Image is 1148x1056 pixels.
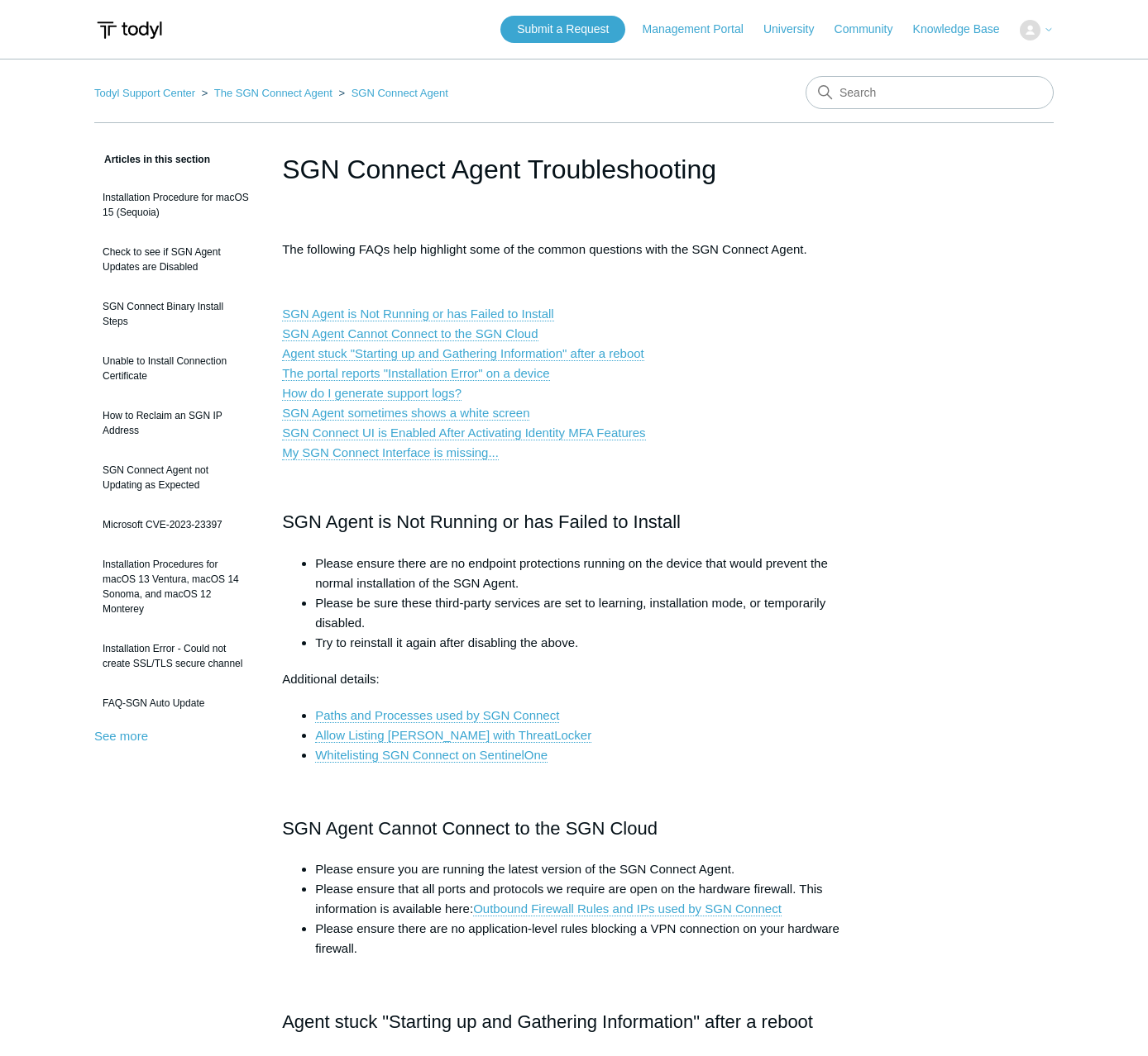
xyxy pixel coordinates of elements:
a: Check to see if SGN Agent Updates are Disabled [94,236,257,283]
a: SGN Agent Cannot Connect to the SGN Cloud [282,326,538,341]
a: Installation Procedures for macOS 13 Ventura, macOS 14 Sonoma, and macOS 12 Monterey [94,549,257,625]
a: SGN Connect Agent not Updating as Expected [94,454,257,501]
a: FAQ-SGN Auto Update [94,687,257,719]
h2: SGN Agent is Not Running or has Failed to Install [282,507,866,536]
a: Management Portal [643,21,760,38]
li: Please ensure that all ports and protocols we require are open on the hardware firewall. This inf... [315,879,866,919]
h1: SGN Connect Agent Troubleshooting [282,150,866,189]
h2: SGN Agent Cannot Connect to the SGN Cloud [282,814,866,843]
li: Todyl Support Center [94,87,199,99]
p: The following FAQs help highlight some of the common questions with the SGN Connect Agent. [282,240,866,259]
a: SGN Connect UI is Enabled After Activating Identity MFA Features [282,426,645,440]
img: Todyl Support Center Help Center home page [94,15,165,45]
a: Unable to Install Connection Certificate [94,345,257,392]
li: The SGN Connect Agent [199,87,336,99]
a: The portal reports "Installation Error" on a device [282,366,549,381]
a: Todyl Support Center [94,87,195,99]
a: Allow Listing [PERSON_NAME] with ThreatLocker [315,728,591,743]
li: Try to reinstall it again after disabling the above. [315,633,866,653]
a: Knowledge Base [913,21,1016,38]
li: Please be sure these third-party services are set to learning, installation mode, or temporarily ... [315,593,866,633]
p: Additional details: [282,669,866,689]
h2: Agent stuck "Starting up and Gathering Information" after a reboot [282,1007,866,1036]
li: Please ensure there are no endpoint protections running on the device that would prevent the norm... [315,554,866,593]
a: SGN Agent sometimes shows a white screen [282,406,529,421]
a: How to Reclaim an SGN IP Address [94,400,257,446]
a: My SGN Connect Interface is missing... [282,445,499,460]
a: Microsoft CVE-2023-23397 [94,509,257,540]
a: How do I generate support logs? [282,386,462,401]
a: Agent stuck "Starting up and Gathering Information" after a reboot [282,346,644,361]
li: SGN Connect Agent [335,87,447,99]
a: Submit a Request [500,16,625,43]
a: University [763,21,830,38]
a: See more [94,729,148,743]
li: Please ensure there are no application-level rules blocking a VPN connection on your hardware fir... [315,919,866,958]
a: Outbound Firewall Rules and IPs used by SGN Connect [473,901,782,916]
input: Search [806,76,1054,109]
a: SGN Connect Agent [352,87,448,99]
span: Articles in this section [94,154,210,165]
a: Community [835,21,910,38]
a: Whitelisting SGN Connect on SentinelOne [315,748,548,763]
a: Paths and Processes used by SGN Connect [315,708,559,723]
li: Please ensure you are running the latest version of the SGN Connect Agent. [315,859,866,879]
a: Installation Error - Could not create SSL/TLS secure channel [94,633,257,679]
a: SGN Connect Binary Install Steps [94,291,257,337]
a: Installation Procedure for macOS 15 (Sequoia) [94,182,257,228]
a: The SGN Connect Agent [214,87,332,99]
a: SGN Agent is Not Running or has Failed to Install [282,307,554,321]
